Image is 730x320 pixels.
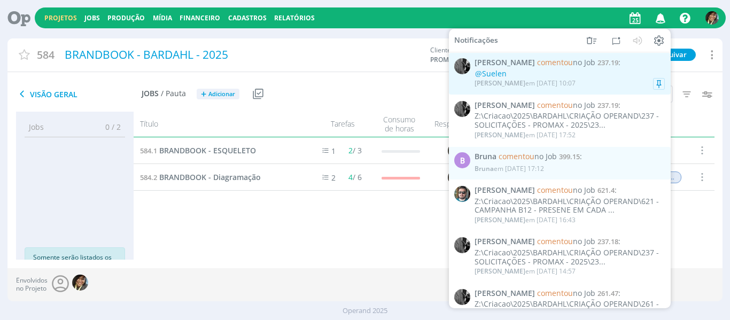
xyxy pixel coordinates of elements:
button: Financeiro [176,14,223,22]
img: S [447,143,463,159]
a: Projetos [44,13,77,22]
a: 584.1BRANDBOOK - ESQUELETO [140,145,256,157]
span: Jobs [142,89,159,98]
p: Somente serão listados os documentos que você possui permissão [33,253,117,282]
div: em [DATE] 17:12 [475,165,544,172]
span: 399.15 [559,152,580,161]
div: Z:\Criacao\2025\BARDAHL\CRIAÇÃO OPERAND\237 - SOLICITAÇÕES - PROMAX - 2025\23... [475,112,665,130]
span: PROMAX / BARDAHL - PROMAX PRODUTOS MÁXIMOS S/A INDÚSTRIA E COMÉRCIO [430,55,510,65]
img: P [454,288,470,305]
div: em [DATE] 16:43 [475,216,576,224]
button: Produção [104,14,148,22]
span: 584.2 [140,173,157,182]
a: Financeiro [180,13,220,22]
a: Produção [107,13,145,22]
span: / 3 [348,145,362,155]
div: Z:\Criacao\2025\BARDAHL\CRIAÇÃO OPERAND\261 - SOLICITAÇÕES PONTUAIS - BARDAHL... [475,300,665,318]
span: BRANDBOOK - ESQUELETO [159,145,256,155]
span: [PERSON_NAME] [475,237,535,246]
span: no Job [537,185,595,195]
div: Consumo de horas [372,115,426,134]
span: 261.47 [597,288,618,298]
span: 2 [331,173,336,183]
span: 2 [348,145,353,155]
div: Responsável [426,115,485,134]
div: BRANDBOOK - BARDAHL - 2025 [61,43,424,67]
span: 4 [348,172,353,182]
span: [PERSON_NAME] [475,58,535,67]
span: Visão Geral [16,88,142,100]
span: : [475,58,665,67]
span: : [475,186,665,195]
span: Adicionar [208,91,235,98]
div: em [DATE] 10:07 [475,80,576,87]
span: [PERSON_NAME] [475,100,535,110]
span: : [475,100,665,110]
span: [PERSON_NAME] [475,186,535,195]
img: R [454,186,470,202]
img: S [705,11,719,25]
a: Relatórios [274,13,315,22]
span: 584.1 [140,146,157,155]
div: em [DATE] 14:57 [475,268,576,275]
a: Mídia [153,13,172,22]
span: Bruna [475,152,496,161]
span: [PERSON_NAME] [475,79,525,88]
span: Bruna [475,163,494,173]
span: 237.19 [597,58,618,67]
a: Jobs [84,13,100,22]
button: Cadastros [225,14,270,22]
span: Cadastros [228,13,267,22]
div: Z:\Criacao\2025\BARDAHL\CRIAÇÃO OPERAND\237 - SOLICITAÇÕES - PROMAX - 2025\23... [475,248,665,267]
span: comentou [537,57,573,67]
span: comentou [537,287,573,298]
span: : [475,237,665,246]
button: Mídia [150,14,175,22]
span: comentou [537,236,573,246]
button: Arquivar [648,49,696,61]
div: Z:\Criacao\2025\BARDAHL\CRIAÇÃO OPERAND\621 - CAMPANHA B12 - PRESENE EM CADA ... [475,197,665,215]
a: 584.2BRANDBOOK - Diagramação [140,171,261,183]
span: 0 / 2 [97,121,121,132]
img: S [447,169,463,185]
div: Título [134,115,304,134]
span: : [475,152,665,161]
span: [PERSON_NAME] [475,267,525,276]
div: Tarefas [303,115,372,134]
span: comentou [499,151,534,161]
span: Notificações [454,36,498,45]
img: P [454,237,470,253]
span: BRANDBOOK - Diagramação [159,172,261,182]
span: 621.4 [597,185,615,195]
span: no Job [537,236,595,246]
span: comentou [537,185,573,195]
span: 584 [37,47,55,63]
img: P [454,58,470,74]
span: comentou [537,99,573,110]
span: Jobs [29,121,44,132]
img: S [72,275,88,291]
div: Cliente: [430,45,599,65]
span: [PERSON_NAME] [475,130,525,139]
span: [PERSON_NAME] [475,288,535,298]
button: Relatórios [271,14,318,22]
span: 237.19 [597,100,618,110]
button: S [705,9,719,27]
span: + [201,89,206,100]
button: Projetos [41,14,80,22]
div: B [454,152,470,168]
span: / Pauta [161,89,186,98]
span: ALTERAÇÃO INTERNA [611,171,681,183]
span: Envolvidos no Projeto [16,277,48,292]
img: P [454,100,470,116]
span: no Job [537,99,595,110]
span: [PERSON_NAME] [475,215,525,224]
span: 1 [331,146,336,156]
button: Jobs [81,14,103,22]
span: / 6 [348,172,362,182]
span: 237.18 [597,237,618,246]
div: em [DATE] 17:52 [475,131,576,139]
span: no Job [537,57,595,67]
span: no Job [537,287,595,298]
span: @Suelen [475,68,507,79]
